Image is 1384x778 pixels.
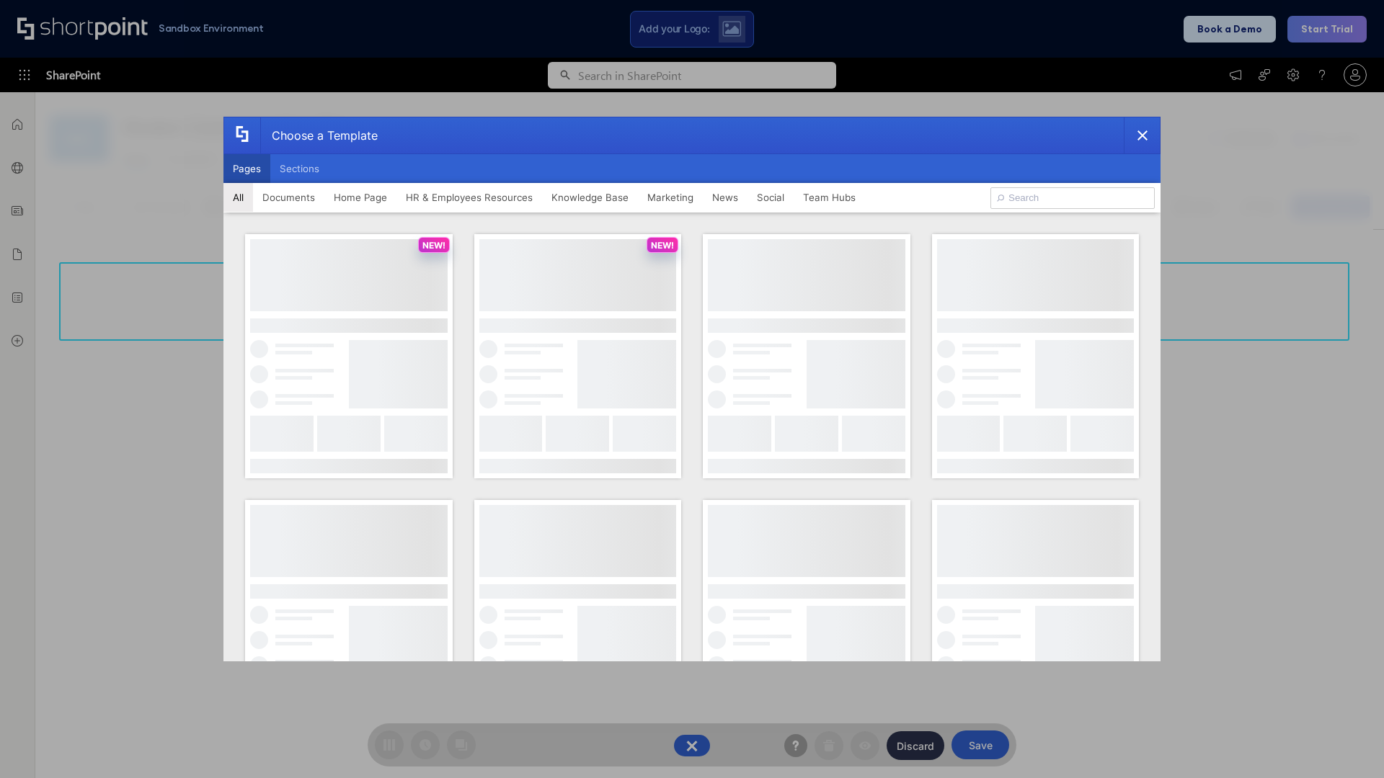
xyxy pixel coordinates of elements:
button: Home Page [324,183,396,212]
button: HR & Employees Resources [396,183,542,212]
input: Search [990,187,1155,209]
p: NEW! [651,240,674,251]
p: NEW! [422,240,445,251]
button: Documents [253,183,324,212]
div: Choose a Template [260,117,378,153]
button: Marketing [638,183,703,212]
iframe: Chat Widget [1312,709,1384,778]
div: template selector [223,117,1161,661]
button: All [223,183,253,212]
button: Knowledge Base [542,183,638,212]
button: Sections [270,154,329,183]
button: Team Hubs [794,183,865,212]
button: Pages [223,154,270,183]
button: Social [748,183,794,212]
button: News [703,183,748,212]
